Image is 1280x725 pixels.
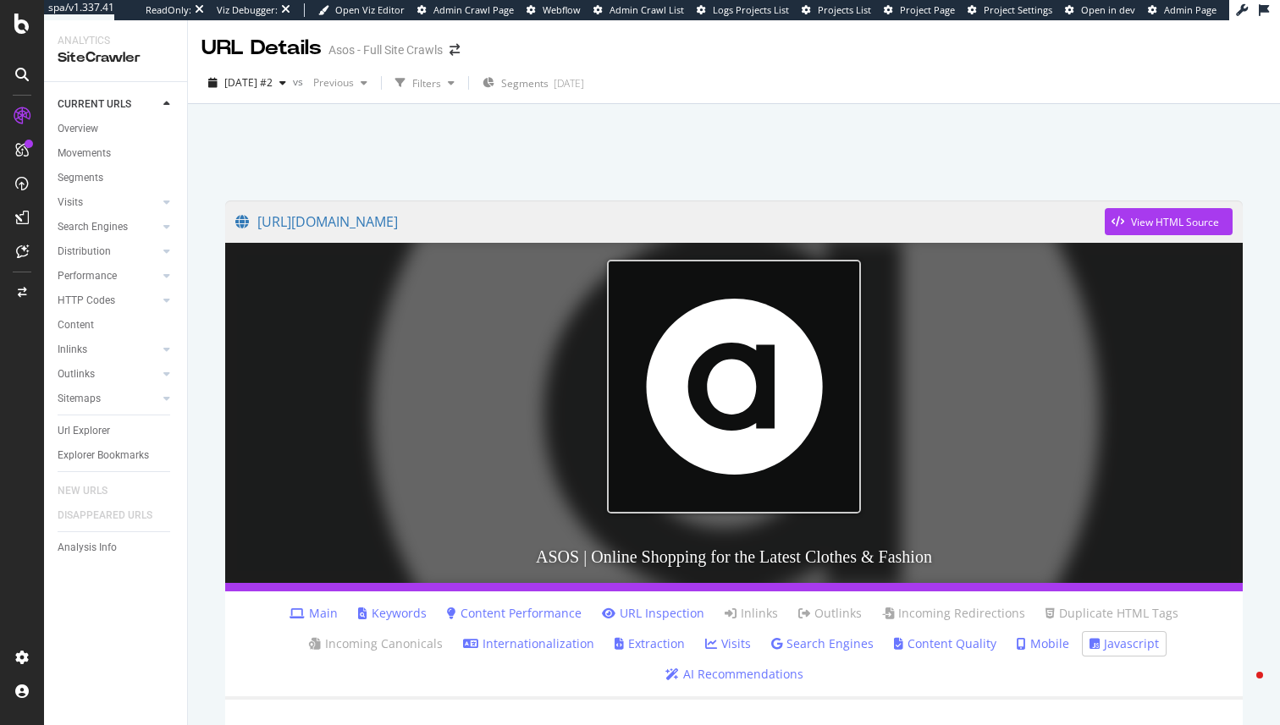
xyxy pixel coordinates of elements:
[615,635,685,652] a: Extraction
[1046,605,1178,622] a: Duplicate HTML Tags
[58,96,131,113] div: CURRENT URLS
[58,194,158,211] a: Visits
[58,482,108,500] div: NEW URLS
[447,605,582,622] a: Content Performance
[58,218,128,236] div: Search Engines
[543,3,581,16] span: Webflow
[58,243,158,261] a: Distribution
[1017,635,1069,652] a: Mobile
[58,34,174,48] div: Analytics
[201,69,293,96] button: [DATE] #2
[235,200,1105,243] a: [URL][DOMAIN_NAME]
[318,3,405,17] a: Open Viz Editor
[894,635,996,652] a: Content Quality
[146,3,191,17] div: ReadOnly:
[58,218,158,236] a: Search Engines
[58,507,169,525] a: DISAPPEARED URLS
[610,3,684,16] span: Admin Crawl List
[58,169,103,187] div: Segments
[328,41,443,58] div: Asos - Full Site Crawls
[58,365,95,383] div: Outlinks
[884,3,955,17] a: Project Page
[224,75,273,90] span: 2025 Sep. 23rd #2
[58,96,158,113] a: CURRENT URLS
[309,635,443,652] a: Incoming Canonicals
[900,3,955,16] span: Project Page
[58,341,158,359] a: Inlinks
[58,447,175,464] a: Explorer Bookmarks
[58,341,87,359] div: Inlinks
[58,482,124,500] a: NEW URLS
[818,3,871,16] span: Projects List
[58,243,111,261] div: Distribution
[1065,3,1135,17] a: Open in dev
[1105,208,1233,235] button: View HTML Source
[58,267,158,285] a: Performance
[58,169,175,187] a: Segments
[802,3,871,17] a: Projects List
[58,120,175,138] a: Overview
[58,390,101,408] div: Sitemaps
[476,69,591,96] button: Segments[DATE]
[725,605,778,622] a: Inlinks
[201,34,322,63] div: URL Details
[58,365,158,383] a: Outlinks
[882,605,1025,622] a: Incoming Redirections
[58,292,158,310] a: HTTP Codes
[58,507,152,525] div: DISAPPEARED URLS
[417,3,514,17] a: Admin Crawl Page
[290,605,338,622] a: Main
[771,635,874,652] a: Search Engines
[306,75,354,90] span: Previous
[58,145,111,162] div: Movements
[1090,635,1159,652] a: Javascript
[501,76,549,91] span: Segments
[1131,215,1219,229] div: View HTML Source
[1222,667,1263,708] iframe: Intercom live chat
[1164,3,1217,16] span: Admin Page
[58,316,175,334] a: Content
[968,3,1052,17] a: Project Settings
[527,3,581,17] a: Webflow
[705,635,751,652] a: Visits
[463,635,594,652] a: Internationalization
[217,3,278,17] div: Viz Debugger:
[58,194,83,211] div: Visits
[798,605,862,622] a: Outlinks
[293,74,306,89] span: vs
[58,539,175,557] a: Analysis Info
[412,76,441,91] div: Filters
[58,267,117,285] div: Performance
[554,76,584,91] div: [DATE]
[984,3,1052,16] span: Project Settings
[602,605,704,622] a: URL Inspection
[607,260,861,514] img: ASOS | Online Shopping for the Latest Clothes & Fashion
[593,3,684,17] a: Admin Crawl List
[1081,3,1135,16] span: Open in dev
[58,422,175,440] a: Url Explorer
[58,292,115,310] div: HTTP Codes
[335,3,405,16] span: Open Viz Editor
[1148,3,1217,17] a: Admin Page
[697,3,789,17] a: Logs Projects List
[225,530,1243,583] h3: ASOS | Online Shopping for the Latest Clothes & Fashion
[713,3,789,16] span: Logs Projects List
[358,605,427,622] a: Keywords
[389,69,461,96] button: Filters
[450,44,460,56] div: arrow-right-arrow-left
[58,120,98,138] div: Overview
[58,539,117,557] div: Analysis Info
[58,316,94,334] div: Content
[433,3,514,16] span: Admin Crawl Page
[58,422,110,440] div: Url Explorer
[665,666,803,683] a: AI Recommendations
[58,390,158,408] a: Sitemaps
[58,447,149,464] div: Explorer Bookmarks
[58,145,175,162] a: Movements
[306,69,374,96] button: Previous
[58,48,174,68] div: SiteCrawler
